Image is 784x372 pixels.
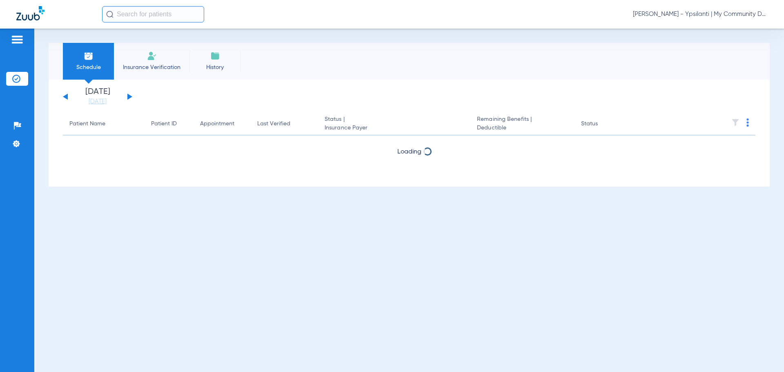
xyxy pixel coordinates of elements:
[257,120,312,128] div: Last Verified
[318,113,470,136] th: Status |
[69,120,138,128] div: Patient Name
[147,51,157,61] img: Manual Insurance Verification
[151,120,187,128] div: Patient ID
[151,120,177,128] div: Patient ID
[73,98,122,106] a: [DATE]
[477,124,568,132] span: Deductible
[120,63,183,71] span: Insurance Verification
[102,6,204,22] input: Search for patients
[69,63,108,71] span: Schedule
[746,118,749,127] img: group-dot-blue.svg
[106,11,114,18] img: Search Icon
[73,88,122,106] li: [DATE]
[210,51,220,61] img: History
[731,118,739,127] img: filter.svg
[200,120,244,128] div: Appointment
[196,63,234,71] span: History
[575,113,630,136] th: Status
[16,6,45,20] img: Zuub Logo
[633,10,768,18] span: [PERSON_NAME] - Ypsilanti | My Community Dental Centers
[84,51,94,61] img: Schedule
[470,113,574,136] th: Remaining Benefits |
[397,149,421,155] span: Loading
[325,124,464,132] span: Insurance Payer
[11,35,24,45] img: hamburger-icon
[200,120,234,128] div: Appointment
[257,120,290,128] div: Last Verified
[69,120,105,128] div: Patient Name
